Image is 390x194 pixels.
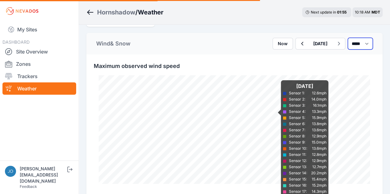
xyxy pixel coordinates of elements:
[355,10,370,14] span: 10:18 AM
[2,39,30,45] span: DASHBOARD
[2,46,76,58] a: Site Overview
[308,38,332,49] button: [DATE]
[2,70,76,82] a: Trackers
[135,8,138,17] span: /
[372,10,380,14] span: MDT
[2,22,76,37] a: My Sites
[273,38,293,49] button: Now
[96,39,130,48] div: Wind & Snow
[97,8,135,17] a: Hornshadow
[311,10,336,14] span: Next update in
[2,58,76,70] a: Zones
[86,54,383,70] div: Maximum observed wind speed
[86,4,163,20] nav: Breadcrumb
[5,166,16,177] img: jos@nevados.solar
[2,82,76,95] a: Weather
[138,8,163,17] h3: Weather
[20,184,37,189] a: Feedback
[20,166,66,184] div: [PERSON_NAME][EMAIL_ADDRESS][DOMAIN_NAME]
[5,6,39,16] img: Nevados
[337,10,348,15] div: 01 : 55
